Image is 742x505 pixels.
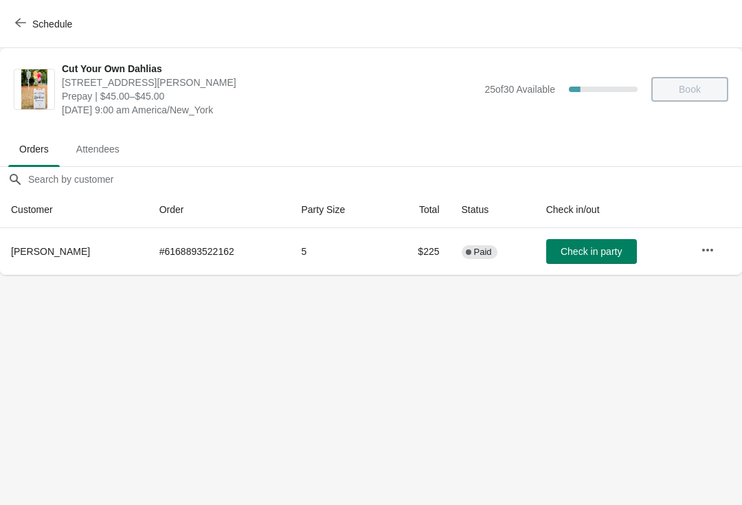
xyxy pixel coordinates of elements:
[451,192,535,228] th: Status
[546,239,637,264] button: Check in party
[7,12,83,36] button: Schedule
[62,103,477,117] span: [DATE] 9:00 am America/New_York
[21,69,48,109] img: Cut Your Own Dahlias
[65,137,131,161] span: Attendees
[387,192,451,228] th: Total
[474,247,492,258] span: Paid
[27,167,742,192] input: Search by customer
[290,192,386,228] th: Party Size
[535,192,690,228] th: Check in/out
[387,228,451,275] td: $225
[290,228,386,275] td: 5
[62,89,477,103] span: Prepay | $45.00–$45.00
[148,192,291,228] th: Order
[484,84,555,95] span: 25 of 30 Available
[148,228,291,275] td: # 6168893522162
[62,62,477,76] span: Cut Your Own Dahlias
[11,246,90,257] span: [PERSON_NAME]
[62,76,477,89] span: [STREET_ADDRESS][PERSON_NAME]
[8,137,60,161] span: Orders
[561,246,622,257] span: Check in party
[32,19,72,30] span: Schedule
